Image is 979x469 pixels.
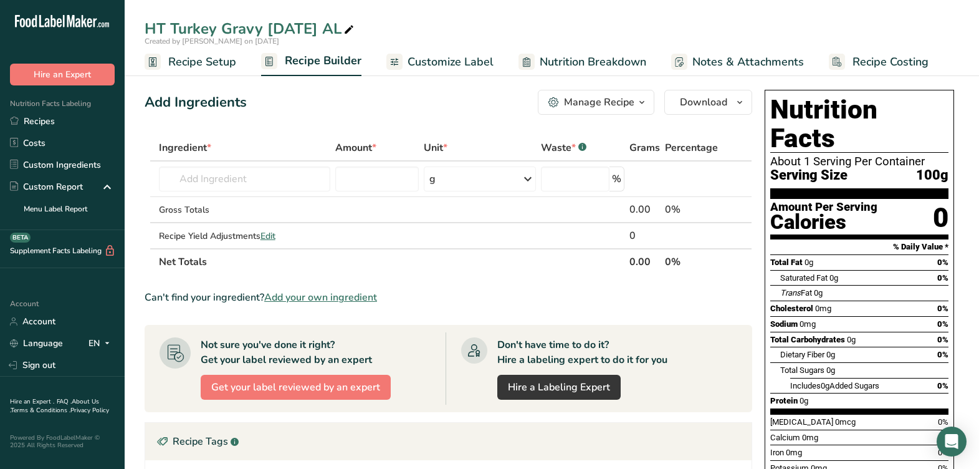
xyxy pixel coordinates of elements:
span: Unit [424,140,447,155]
div: 0.00 [629,202,660,217]
div: EN [88,336,115,351]
span: Notes & Attachments [692,54,804,70]
a: Customize Label [386,48,494,76]
a: Recipe Setup [145,48,236,76]
div: 0% [665,202,720,217]
span: Fat [780,288,812,297]
div: Powered By FoodLabelMaker © 2025 All Rights Reserved [10,434,115,449]
th: Net Totals [156,248,628,274]
h1: Nutrition Facts [770,95,948,153]
span: Sodium [770,319,798,329]
div: g [429,172,436,186]
a: Nutrition Breakdown [518,48,646,76]
span: Protein [770,396,798,405]
div: Not sure you've done it right? Get your label reviewed by an expert [201,337,372,367]
span: Calcium [770,433,800,442]
span: Ingredient [159,140,211,155]
div: Can't find your ingredient? [145,290,752,305]
span: 0mcg [835,417,856,427]
span: Edit [260,230,275,242]
span: Recipe Builder [285,52,361,69]
span: Customize Label [408,54,494,70]
span: 0% [937,273,948,283]
span: 0g [826,365,835,375]
span: Includes Added Sugars [790,381,879,390]
span: Serving Size [770,168,848,183]
span: 0mg [815,304,831,313]
span: 0g [829,273,838,283]
input: Add Ingredient [159,167,330,191]
th: 0% [662,248,723,274]
span: Recipe Costing [852,54,929,70]
span: Recipe Setup [168,54,236,70]
span: Download [680,95,727,110]
span: 0% [937,304,948,313]
span: Dietary Fiber [780,350,824,359]
a: Privacy Policy [70,406,109,415]
span: 0g [805,258,813,267]
a: Hire an Expert . [10,397,54,406]
a: Hire a Labeling Expert [497,375,621,400]
span: 0g [821,381,829,390]
div: Gross Totals [159,203,330,216]
div: HT Turkey Gravy [DATE] AL [145,17,356,40]
span: Created by [PERSON_NAME] on [DATE] [145,36,279,46]
section: % Daily Value * [770,239,948,254]
a: Notes & Attachments [671,48,804,76]
div: Custom Report [10,180,83,193]
span: 0% [937,319,948,329]
span: Saturated Fat [780,273,828,283]
span: Grams [629,140,660,155]
div: Recipe Yield Adjustments [159,230,330,243]
span: Cholesterol [770,304,813,313]
button: Manage Recipe [538,90,654,115]
span: Total Fat [770,258,803,267]
div: BETA [10,233,31,243]
span: Get your label reviewed by an expert [211,380,380,395]
div: Calories [770,213,877,231]
div: Amount Per Serving [770,201,877,213]
div: Don't have time to do it? Hire a labeling expert to do it for you [497,337,667,367]
span: 0% [938,417,948,427]
div: Add Ingredients [145,92,247,113]
a: About Us . [10,397,99,415]
span: Total Carbohydrates [770,335,845,344]
span: 0g [800,396,808,405]
span: 0% [937,258,948,267]
span: 0% [937,381,948,390]
div: 0 [629,228,660,243]
span: 0mg [802,433,818,442]
span: 0% [937,350,948,359]
i: Trans [780,288,801,297]
div: Open Intercom Messenger [937,427,967,457]
span: 0mg [800,319,816,329]
span: 100g [916,168,948,183]
button: Get your label reviewed by an expert [201,375,391,400]
div: Manage Recipe [564,95,634,110]
span: [MEDICAL_DATA] [770,417,833,427]
span: 0g [847,335,856,344]
div: Waste [541,140,586,155]
th: 0.00 [627,248,662,274]
span: Nutrition Breakdown [540,54,646,70]
a: Terms & Conditions . [11,406,70,415]
span: Percentage [665,140,718,155]
span: 0g [814,288,823,297]
button: Hire an Expert [10,64,115,85]
span: Add your own ingredient [264,290,377,305]
a: Language [10,332,63,354]
div: 0 [933,201,948,234]
span: 0% [937,335,948,344]
span: Iron [770,448,784,457]
span: 0mg [786,448,802,457]
a: FAQ . [57,397,72,406]
div: Recipe Tags [145,423,752,460]
div: About 1 Serving Per Container [770,155,948,168]
span: Total Sugars [780,365,824,375]
button: Download [664,90,752,115]
span: 0g [826,350,835,359]
span: Amount [335,140,376,155]
a: Recipe Builder [261,47,361,77]
a: Recipe Costing [829,48,929,76]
